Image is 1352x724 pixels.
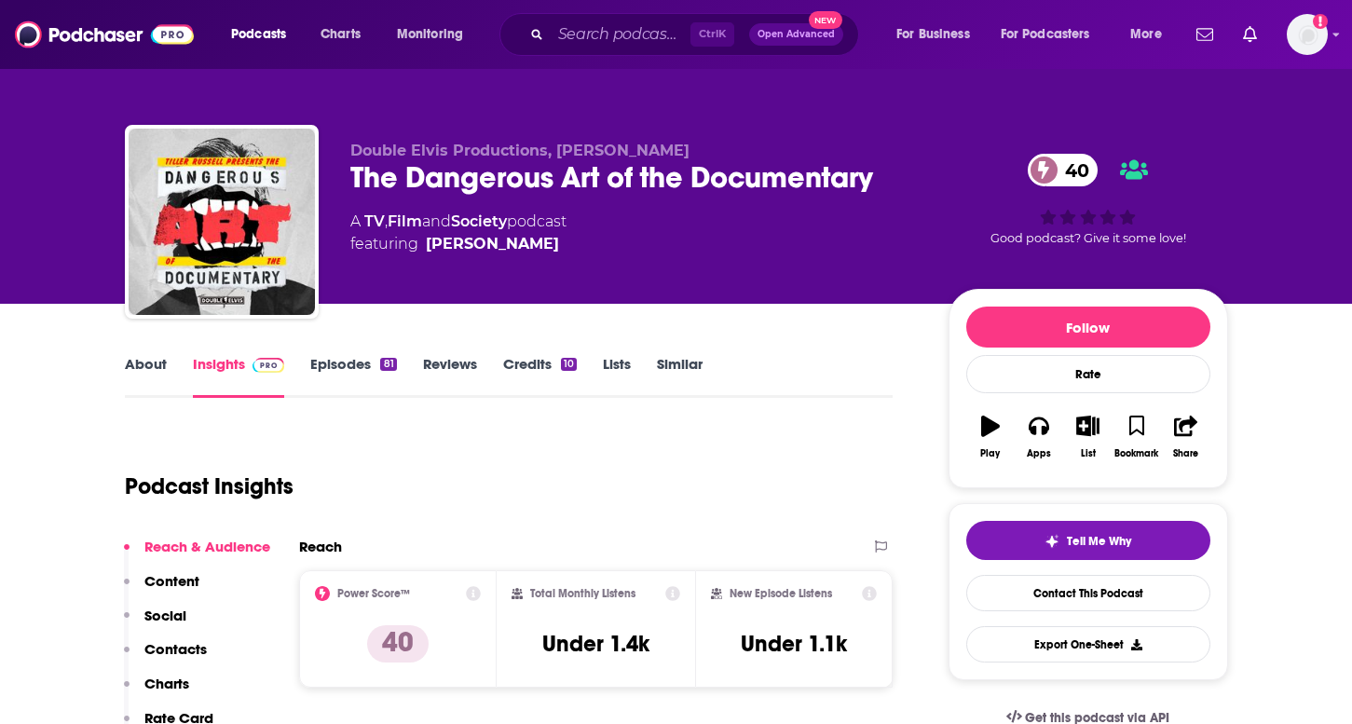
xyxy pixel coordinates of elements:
[966,307,1210,348] button: Follow
[1130,21,1162,48] span: More
[883,20,993,49] button: open menu
[1236,19,1264,50] a: Show notifications dropdown
[144,675,189,692] p: Charts
[530,587,635,600] h2: Total Monthly Listens
[350,142,690,159] span: Double Elvis Productions, [PERSON_NAME]
[308,20,372,49] a: Charts
[758,30,835,39] span: Open Advanced
[15,17,194,52] img: Podchaser - Follow, Share and Rate Podcasts
[451,212,507,230] a: Society
[125,355,167,398] a: About
[144,538,270,555] p: Reach & Audience
[966,575,1210,611] a: Contact This Podcast
[380,358,396,371] div: 81
[231,21,286,48] span: Podcasts
[384,20,487,49] button: open menu
[1114,448,1158,459] div: Bookmark
[1081,448,1096,459] div: List
[980,448,1000,459] div: Play
[1001,21,1090,48] span: For Podcasters
[253,358,285,373] img: Podchaser Pro
[397,21,463,48] span: Monitoring
[350,233,567,255] span: featuring
[551,20,690,49] input: Search podcasts, credits, & more...
[1063,403,1112,471] button: List
[1015,403,1063,471] button: Apps
[129,129,315,315] img: The Dangerous Art of the Documentary
[1117,20,1185,49] button: open menu
[989,20,1117,49] button: open menu
[1028,154,1099,186] a: 40
[966,355,1210,393] div: Rate
[1161,403,1209,471] button: Share
[749,23,843,46] button: Open AdvancedNew
[124,640,207,675] button: Contacts
[299,538,342,555] h2: Reach
[337,587,410,600] h2: Power Score™
[193,355,285,398] a: InsightsPodchaser Pro
[1313,14,1328,29] svg: Add a profile image
[1046,154,1099,186] span: 40
[124,572,199,607] button: Content
[990,231,1186,245] span: Good podcast? Give it some love!
[124,675,189,709] button: Charts
[144,572,199,590] p: Content
[423,355,477,398] a: Reviews
[1113,403,1161,471] button: Bookmark
[367,625,429,663] p: 40
[350,211,567,255] div: A podcast
[310,355,396,398] a: Episodes81
[144,640,207,658] p: Contacts
[388,212,422,230] a: Film
[503,355,577,398] a: Credits10
[896,21,970,48] span: For Business
[218,20,310,49] button: open menu
[1287,14,1328,55] span: Logged in as GregKubie
[364,212,385,230] a: TV
[1173,448,1198,459] div: Share
[1067,534,1131,549] span: Tell Me Why
[124,607,186,641] button: Social
[422,212,451,230] span: and
[542,630,649,658] h3: Under 1.4k
[1045,534,1059,549] img: tell me why sparkle
[125,472,294,500] h1: Podcast Insights
[657,355,703,398] a: Similar
[966,521,1210,560] button: tell me why sparkleTell Me Why
[561,358,577,371] div: 10
[730,587,832,600] h2: New Episode Listens
[966,403,1015,471] button: Play
[949,142,1228,257] div: 40Good podcast? Give it some love!
[1287,14,1328,55] button: Show profile menu
[321,21,361,48] span: Charts
[144,607,186,624] p: Social
[1189,19,1221,50] a: Show notifications dropdown
[603,355,631,398] a: Lists
[690,22,734,47] span: Ctrl K
[1027,448,1051,459] div: Apps
[426,233,559,255] a: Tiller Russell
[1287,14,1328,55] img: User Profile
[124,538,270,572] button: Reach & Audience
[741,630,847,658] h3: Under 1.1k
[385,212,388,230] span: ,
[966,626,1210,663] button: Export One-Sheet
[517,13,877,56] div: Search podcasts, credits, & more...
[809,11,842,29] span: New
